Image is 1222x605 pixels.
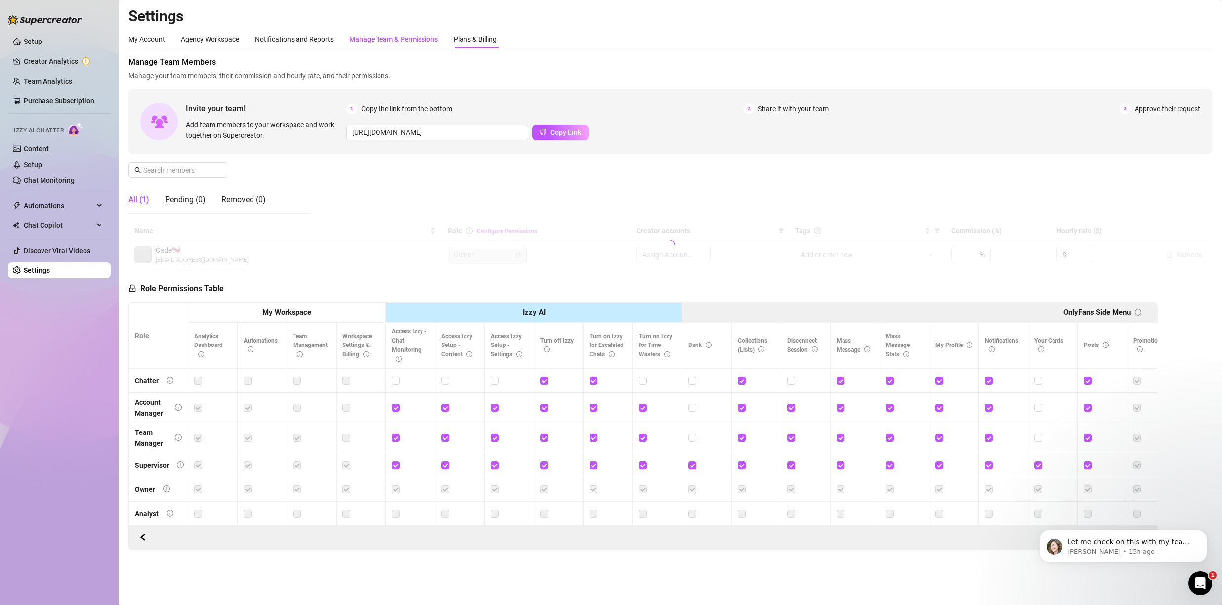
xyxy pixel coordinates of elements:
span: info-circle [1135,309,1141,316]
span: info-circle [297,351,303,357]
div: Owner [135,484,155,495]
div: Pending (0) [165,194,206,206]
span: info-circle [1038,346,1044,352]
th: Role [129,303,188,369]
span: Turn on Izzy for Time Wasters [639,333,672,358]
span: search [134,167,141,173]
span: info-circle [664,351,670,357]
strong: Izzy AI [523,308,546,317]
span: Bank [688,342,712,348]
div: My Account [128,34,165,44]
span: info-circle [167,510,173,517]
span: Posts [1084,342,1109,348]
a: Settings [24,266,50,274]
span: info-circle [163,485,170,492]
span: Izzy AI Chatter [14,126,64,135]
span: Promotions [1133,337,1164,353]
a: Content [24,145,49,153]
span: copy [540,129,547,135]
span: Copy Link [550,129,581,136]
a: Discover Viral Videos [24,247,90,255]
span: info-circle [175,404,182,411]
span: info-circle [466,351,472,357]
input: Search members [143,165,213,175]
span: info-circle [396,356,402,362]
img: logo-BBDzfeDw.svg [8,15,82,25]
a: Purchase Subscription [24,97,94,105]
span: info-circle [989,346,995,352]
span: Access Izzy Setup - Content [441,333,472,358]
span: info-circle [758,346,764,352]
span: Disconnect Session [787,337,818,353]
span: Team Management [293,333,328,358]
h2: Settings [128,7,1212,26]
span: Approve their request [1135,103,1200,114]
span: Copy the link from the bottom [361,103,452,114]
iframe: Intercom notifications message [1024,509,1222,578]
span: info-circle [609,351,615,357]
span: Notifications [985,337,1018,353]
span: Turn on Izzy for Escalated Chats [590,333,624,358]
button: Copy Link [532,125,589,140]
span: info-circle [198,351,204,357]
span: Your Cards [1034,337,1063,353]
span: Automations [244,337,278,353]
div: Team Manager [135,427,167,449]
span: Mass Message Stats [886,333,910,358]
a: Chat Monitoring [24,176,75,184]
span: thunderbolt [13,202,21,210]
span: info-circle [903,351,909,357]
span: Manage Team Members [128,56,1212,68]
span: info-circle [177,461,184,468]
span: Turn off Izzy [540,337,574,353]
span: Add team members to your workspace and work together on Supercreator. [186,119,342,141]
span: left [139,534,146,541]
span: info-circle [167,377,173,384]
span: info-circle [706,342,712,348]
button: Scroll Forward [135,530,151,546]
a: Setup [24,38,42,45]
div: Chatter [135,375,159,386]
span: loading [664,238,677,252]
div: Account Manager [135,397,167,419]
span: info-circle [516,351,522,357]
div: Agency Workspace [181,34,239,44]
span: Share it with your team [758,103,829,114]
img: AI Chatter [68,122,83,136]
div: Supervisor [135,460,169,471]
span: info-circle [967,342,972,348]
span: Automations [24,198,94,214]
strong: OnlyFans Side Menu [1063,308,1131,317]
div: Analyst [135,508,159,519]
span: info-circle [1137,346,1143,352]
div: All (1) [128,194,149,206]
span: Workspace Settings & Billing [342,333,372,358]
div: Manage Team & Permissions [349,34,438,44]
span: Invite your team! [186,102,346,115]
span: Collections (Lists) [738,337,767,353]
span: 1 [346,103,357,114]
div: Notifications and Reports [255,34,334,44]
iframe: Intercom live chat [1188,571,1212,595]
a: Team Analytics [24,77,72,85]
span: info-circle [248,346,253,352]
span: info-circle [1103,342,1109,348]
span: 2 [743,103,754,114]
span: info-circle [544,346,550,352]
a: Setup [24,161,42,169]
span: 1 [1209,571,1217,579]
img: Chat Copilot [13,222,19,229]
span: Manage your team members, their commission and hourly rate, and their permissions. [128,70,1212,81]
span: Access Izzy - Chat Monitoring [392,328,427,363]
h5: Role Permissions Table [128,283,224,295]
span: info-circle [175,434,182,441]
span: lock [128,284,136,292]
span: Analytics Dashboard [194,333,223,358]
span: 3 [1120,103,1131,114]
strong: My Workspace [262,308,311,317]
span: Mass Message [837,337,870,353]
